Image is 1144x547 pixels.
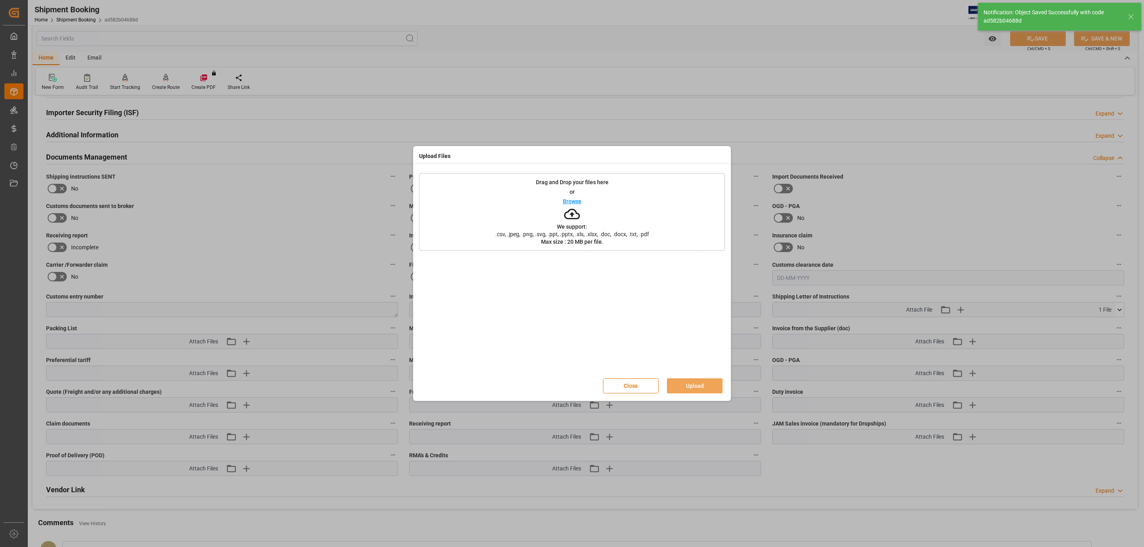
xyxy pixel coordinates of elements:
div: Drag and Drop your files hereorBrowseWe support:.csv, .jpeg, .png, .svg, .ppt, .pptx, .xls, .xlsx... [419,173,725,251]
p: Max size : 20 MB per file. [541,239,603,245]
p: or [570,189,575,195]
button: Close [603,378,659,393]
div: Notification: Object Saved Successfully with code ad582b04688d [984,8,1120,25]
span: .csv, .jpeg, .png, .svg, .ppt, .pptx, .xls, .xlsx, .doc, .docx, .txt, .pdf [490,231,654,237]
p: Drag and Drop your files here [536,179,609,185]
button: Upload [667,378,723,393]
p: We support: [557,224,587,229]
h4: Upload Files [419,152,450,160]
p: Browse [563,198,582,204]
